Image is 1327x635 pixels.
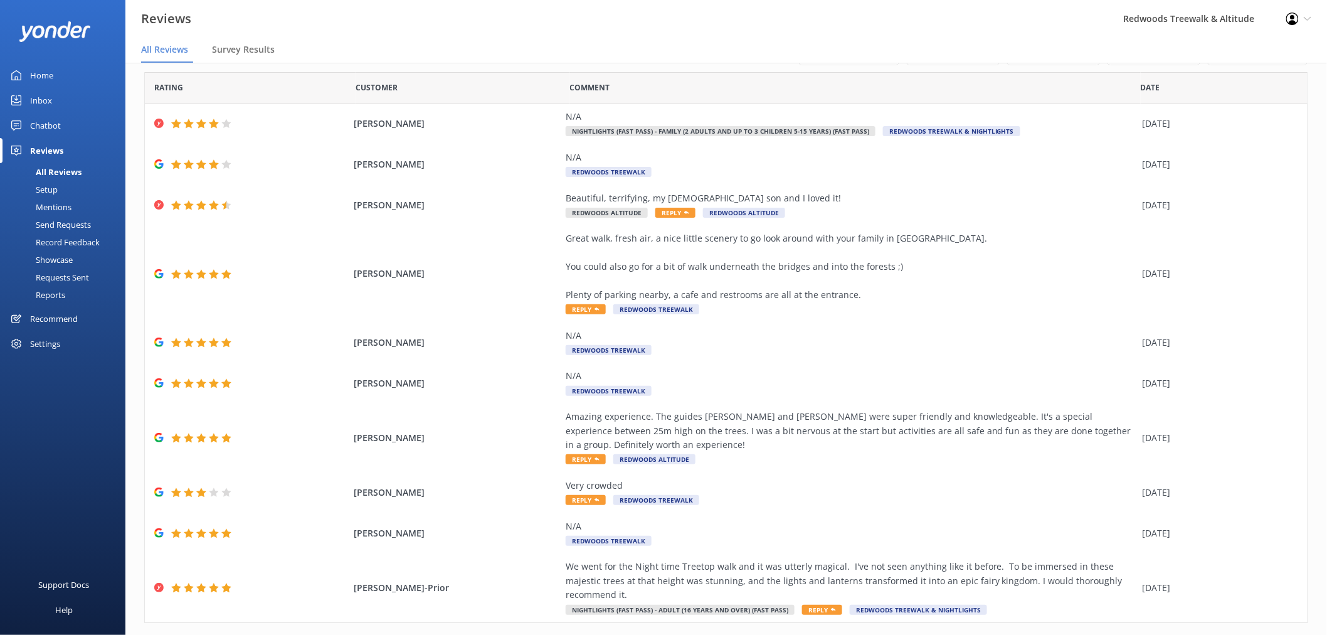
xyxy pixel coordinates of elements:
div: Reports [8,286,65,304]
div: Requests Sent [8,269,89,286]
a: Setup [8,181,125,198]
div: [DATE] [1143,486,1292,499]
span: Redwoods Altitude [703,208,785,218]
div: Mentions [8,198,71,216]
div: [DATE] [1143,267,1292,280]
div: N/A [566,520,1136,533]
div: [DATE] [1143,117,1292,131]
span: Reply [566,454,606,464]
div: Recommend [30,306,78,331]
div: N/A [566,151,1136,164]
h3: Reviews [141,9,191,29]
span: Question [570,82,610,93]
div: [DATE] [1143,431,1292,445]
span: Redwoods Treewalk [613,304,699,314]
div: Inbox [30,88,52,113]
a: Send Requests [8,216,125,233]
span: Redwoods Treewalk [566,536,652,546]
div: Home [30,63,53,88]
span: [PERSON_NAME] [354,486,559,499]
span: Date [154,82,183,93]
span: Nightlights (Fast Pass) - Family (2 Adults and up to 3 Children 5-15 years) (Fast Pass) [566,126,875,136]
span: Redwoods Treewalk [566,386,652,396]
span: Redwoods Altitude [613,454,695,464]
div: N/A [566,110,1136,124]
div: [DATE] [1143,198,1292,212]
div: Chatbot [30,113,61,138]
img: yonder-white-logo.png [19,21,91,42]
div: Reviews [30,138,63,163]
span: Redwoods Altitude [566,208,648,218]
span: [PERSON_NAME] [354,431,559,445]
div: [DATE] [1143,336,1292,350]
div: Send Requests [8,216,91,233]
span: Survey Results [212,43,275,56]
span: [PERSON_NAME] [354,376,559,390]
a: All Reviews [8,163,125,181]
span: Date [356,82,398,93]
span: Reply [655,208,695,218]
div: N/A [566,369,1136,383]
div: [DATE] [1143,526,1292,540]
a: Requests Sent [8,269,125,286]
span: [PERSON_NAME] [354,336,559,350]
span: [PERSON_NAME] [354,117,559,131]
span: Redwoods Treewalk [566,167,652,177]
span: Reply [802,605,842,615]
div: Great walk, fresh air, a nice little scenery to go look around with your family in [GEOGRAPHIC_DA... [566,232,1136,302]
span: Redwoods Treewalk [566,345,652,355]
span: Reply [566,495,606,505]
a: Showcase [8,251,125,269]
span: All Reviews [141,43,188,56]
div: N/A [566,329,1136,343]
div: [DATE] [1143,157,1292,171]
span: Redwoods Treewalk & Nightlights [850,605,987,615]
span: [PERSON_NAME] [354,526,559,540]
a: Reports [8,286,125,304]
div: All Reviews [8,163,82,181]
div: [DATE] [1143,581,1292,595]
div: Very crowded [566,479,1136,493]
span: [PERSON_NAME] [354,157,559,171]
div: Setup [8,181,58,198]
span: Nightlights (Fast Pass) - Adult (16 years and over) (fast pass) [566,605,795,615]
span: [PERSON_NAME]-Prior [354,581,559,595]
span: [PERSON_NAME] [354,267,559,280]
div: Amazing experience. The guides [PERSON_NAME] and [PERSON_NAME] were super friendly and knowledgea... [566,410,1136,452]
div: Showcase [8,251,73,269]
div: [DATE] [1143,376,1292,390]
div: Support Docs [39,572,90,597]
span: Reply [566,304,606,314]
a: Mentions [8,198,125,216]
div: Help [55,597,73,622]
span: Redwoods Treewalk [613,495,699,505]
span: [PERSON_NAME] [354,198,559,212]
div: Beautiful, terrifying, my [DEMOGRAPHIC_DATA] son and I loved it! [566,191,1136,205]
div: Record Feedback [8,233,100,251]
div: Settings [30,331,60,356]
span: Date [1141,82,1160,93]
span: Redwoods Treewalk & Nightlights [883,126,1020,136]
a: Record Feedback [8,233,125,251]
div: We went for the Night time Treetop walk and it was utterly magical. I've not seen anything like i... [566,560,1136,602]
